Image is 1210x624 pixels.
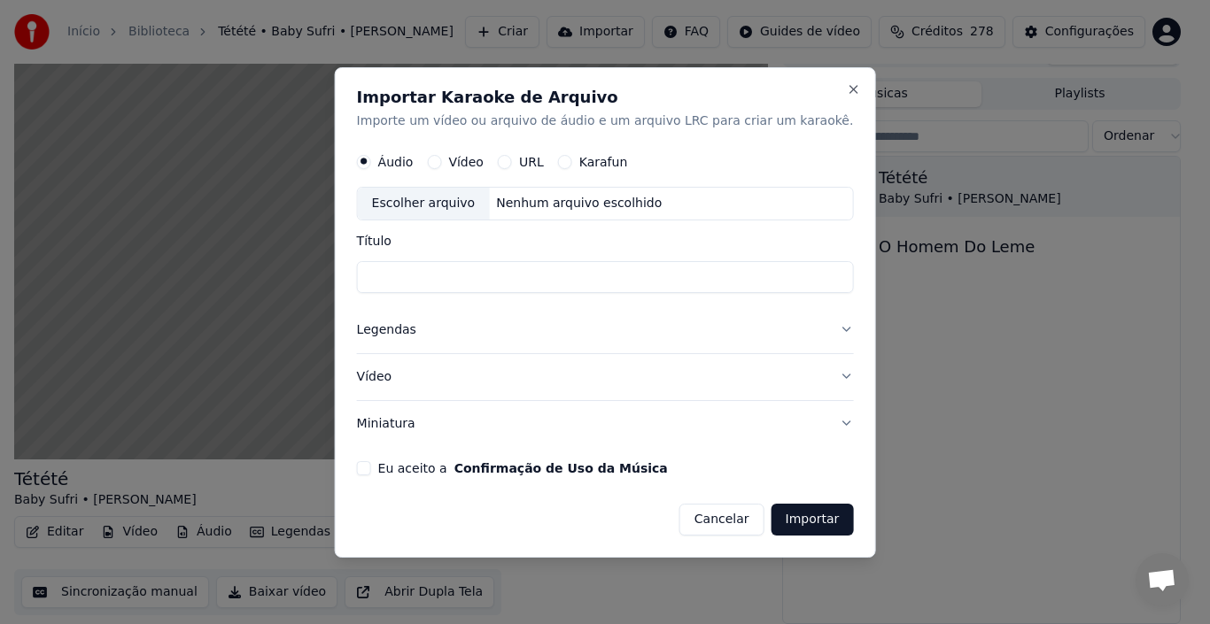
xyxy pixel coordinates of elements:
[378,156,414,168] label: Áudio
[357,353,854,399] button: Vídeo
[357,112,854,130] p: Importe um vídeo ou arquivo de áudio e um arquivo LRC para criar um karaokê.
[679,503,764,535] button: Cancelar
[357,307,854,353] button: Legendas
[378,461,668,474] label: Eu aceito a
[579,156,628,168] label: Karafun
[448,156,484,168] label: Vídeo
[357,89,854,105] h2: Importar Karaoke de Arquivo
[489,195,669,212] div: Nenhum arquivo escolhido
[357,400,854,446] button: Miniatura
[772,503,854,535] button: Importar
[519,156,544,168] label: URL
[454,461,668,474] button: Eu aceito a
[358,188,490,220] div: Escolher arquivo
[357,235,854,247] label: Título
